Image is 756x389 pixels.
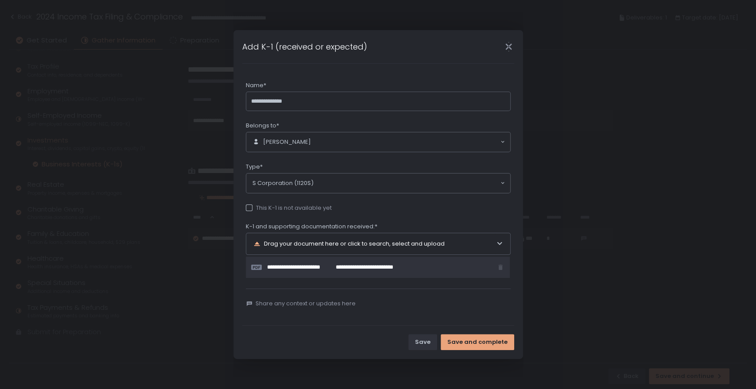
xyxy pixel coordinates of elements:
div: Search for option [246,173,510,193]
input: Search for option [311,138,500,146]
div: Close [495,42,523,52]
span: S Corporation (1120S) [252,179,314,188]
input: Search for option [314,179,500,188]
span: K-1 and supporting documentation received:* [246,223,377,231]
span: [PERSON_NAME] [263,138,311,146]
span: Type* [246,163,263,171]
span: Belongs to* [246,122,279,130]
div: Search for option [246,132,510,152]
span: Name* [246,81,266,89]
button: Save [408,334,437,350]
h1: Add K-1 (received or expected) [242,41,367,53]
span: Share any context or updates here [256,300,356,308]
div: Save and complete [447,338,508,346]
div: Save [415,338,430,346]
button: Save and complete [441,334,514,350]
